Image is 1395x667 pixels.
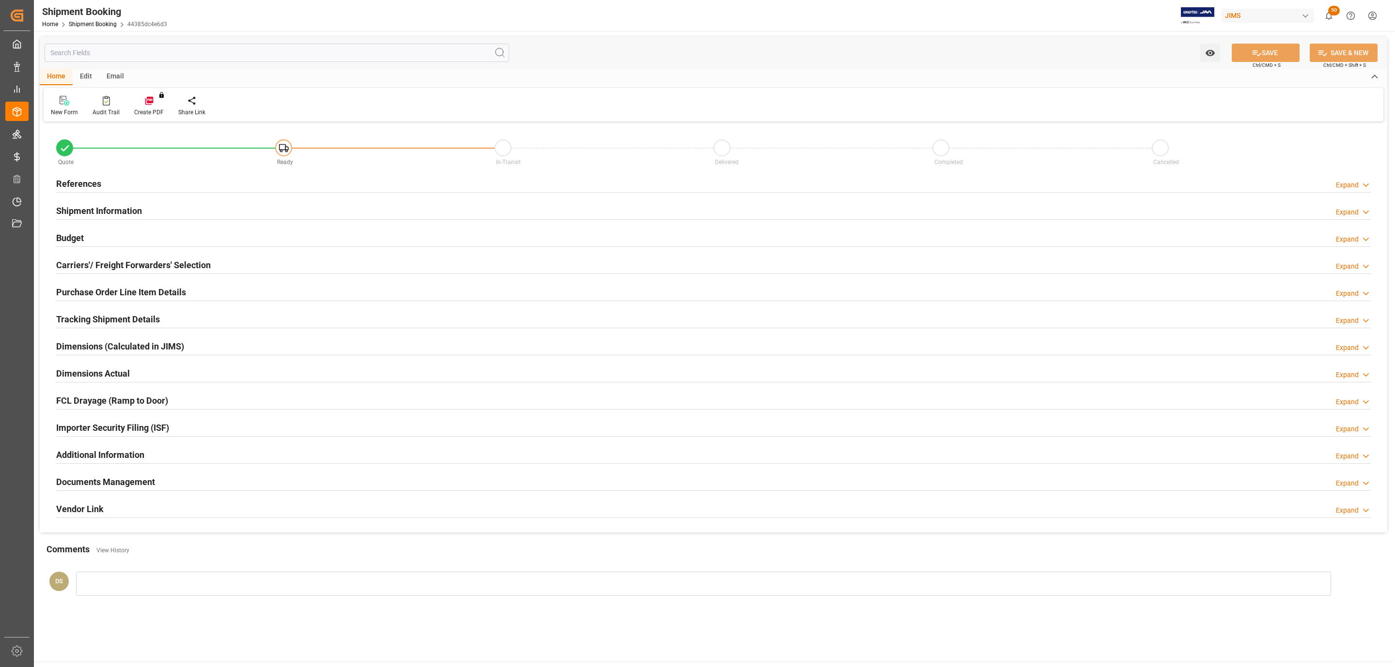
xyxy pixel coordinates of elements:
div: New Form [51,108,78,117]
a: Shipment Booking [69,21,117,28]
div: Expand [1336,234,1359,244]
h2: Vendor Link [56,502,104,515]
div: Expand [1336,397,1359,407]
h2: Dimensions Actual [56,367,130,380]
div: Expand [1336,180,1359,190]
img: Exertis%20JAM%20-%20Email%20Logo.jpg_1722504956.jpg [1181,7,1214,24]
h2: References [56,177,101,190]
div: Email [99,69,131,85]
div: Expand [1336,261,1359,272]
a: Home [42,21,58,28]
h2: Budget [56,231,84,244]
span: Ctrl/CMD + S [1253,61,1281,69]
span: Ctrl/CMD + Shift + S [1323,61,1366,69]
h2: Carriers'/ Freight Forwarders' Selection [56,258,211,272]
h2: Additional Information [56,448,144,461]
div: Audit Trail [93,108,120,117]
div: Expand [1336,288,1359,299]
div: Share Link [178,108,205,117]
div: Edit [73,69,99,85]
span: Delivered [715,159,739,166]
h2: Importer Security Filing (ISF) [56,421,169,434]
h2: Tracking Shipment Details [56,313,160,326]
span: Cancelled [1153,159,1179,166]
div: Expand [1336,478,1359,488]
h2: FCL Drayage (Ramp to Door) [56,394,168,407]
button: Help Center [1340,5,1362,27]
span: DS [55,577,63,585]
button: SAVE [1232,44,1300,62]
span: 50 [1328,6,1340,15]
div: Shipment Booking [42,4,167,19]
h2: Comments [46,543,90,556]
div: Expand [1336,424,1359,434]
input: Search Fields [45,44,509,62]
button: JIMS [1221,6,1318,25]
h2: Shipment Information [56,204,142,217]
div: JIMS [1221,9,1314,23]
button: open menu [1200,44,1220,62]
div: Expand [1336,316,1359,326]
button: show 50 new notifications [1318,5,1340,27]
span: Completed [934,159,963,166]
div: Expand [1336,370,1359,380]
h2: Purchase Order Line Item Details [56,286,186,299]
div: Expand [1336,207,1359,217]
span: In-Transit [496,159,521,166]
h2: Dimensions (Calculated in JIMS) [56,340,184,353]
button: SAVE & NEW [1310,44,1378,62]
span: Ready [277,159,293,166]
a: View History [96,547,129,554]
span: Quote [58,159,74,166]
div: Expand [1336,451,1359,461]
div: Home [40,69,73,85]
div: Expand [1336,343,1359,353]
h2: Documents Management [56,475,155,488]
div: Expand [1336,505,1359,515]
